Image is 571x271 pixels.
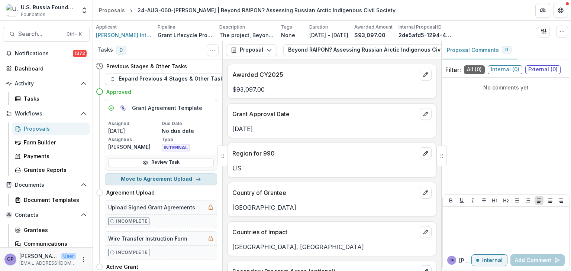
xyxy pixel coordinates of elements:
button: More [79,255,88,264]
a: [PERSON_NAME] International Center for Scholars [96,31,152,39]
button: Open Workflows [3,108,90,120]
button: Align Left [535,196,543,205]
span: Internal ( 0 ) [488,65,522,74]
button: Align Right [557,196,565,205]
button: Bold [446,196,455,205]
p: Duration [309,24,328,30]
p: Tags [281,24,292,30]
p: Awarded Amount [354,24,393,30]
p: Pipeline [158,24,175,30]
a: Proposals [12,123,90,135]
a: Tasks [12,92,90,105]
p: [PERSON_NAME] [19,252,58,260]
div: Proposals [99,6,125,14]
button: Add Comment [510,254,565,266]
h5: Grant Agreement Template [132,104,202,112]
button: Proposal [226,44,277,56]
p: $93,097.00 [232,85,432,94]
button: edit [420,69,432,81]
nav: breadcrumb [96,5,399,16]
button: Underline [457,196,466,205]
button: Search... [3,27,90,42]
p: None [281,31,295,39]
p: The project, Beyond RAIPON, intends to establish contact with the organizations and communities o... [219,31,275,39]
p: [GEOGRAPHIC_DATA] [232,203,432,212]
div: Ctrl + K [65,30,83,38]
h4: Previous Stages & Other Tasks [106,62,187,70]
p: Grant Approval Date [232,110,417,118]
p: US [232,164,432,173]
p: [DATE] [108,127,160,135]
h5: Upload Signed Grant Agreements [108,203,195,211]
a: Proposals [96,5,128,16]
p: Assignees [108,136,160,143]
button: edit [420,147,432,159]
a: Payments [12,150,90,162]
a: Document Templates [12,194,90,206]
span: External ( 0 ) [525,65,561,74]
p: Countries of Impact [232,228,417,236]
button: Open Activity [3,78,90,89]
p: 2de5afd5-1294-4a6c-9778-5d50328affc8 [399,31,454,39]
p: $93,097.00 [354,31,385,39]
p: [DATE] - [DATE] [309,31,348,39]
button: Open entity switcher [79,3,90,18]
span: Foundation [21,11,45,18]
p: Grant Lifecycle Process [158,31,213,39]
img: U.S. Russia Foundation [6,4,18,16]
p: Awarded CY2025 [232,70,417,79]
p: Incomplete [116,249,148,256]
p: [EMAIL_ADDRESS][DOMAIN_NAME] [19,260,76,267]
p: Internal Proposal ID [399,24,442,30]
div: Gennady Podolny [449,258,454,262]
button: Get Help [553,3,568,18]
button: edit [420,226,432,238]
button: Italicize [468,196,477,205]
a: Review Task [108,158,214,167]
button: Partners [535,3,550,18]
button: Beyond RAIPON? Assessing Russian Arctic Indigenous Civil Society [283,44,488,56]
button: Proposal Comments [441,41,517,59]
a: Grantees [12,224,90,236]
div: U.S. Russia Foundation [21,3,76,11]
span: Documents [15,182,78,188]
div: Dashboard [15,65,84,72]
p: Country of Grantee [232,188,417,197]
div: Form Builder [24,138,84,146]
button: Expand Previous 4 Stages & Other Tasks [105,73,231,85]
a: Grantee Reports [12,164,90,176]
button: View dependent tasks [117,102,129,114]
div: Tasks [24,95,84,102]
button: Open Contacts [3,209,90,221]
h4: Agreement Upload [106,189,155,196]
p: [GEOGRAPHIC_DATA], [GEOGRAPHIC_DATA] [232,242,432,251]
button: edit [420,187,432,199]
h4: Active Grant [106,263,138,271]
a: Form Builder [12,136,90,148]
span: INTERNAL [162,144,190,151]
p: [DATE] [232,124,432,133]
span: Activity [15,81,78,87]
div: Payments [24,152,84,160]
span: All ( 0 ) [464,65,485,74]
h3: Tasks [97,47,113,53]
p: Description [219,24,245,30]
p: Incomplete [116,218,148,225]
span: Workflows [15,111,78,117]
p: Filter: [445,65,461,74]
button: edit [420,108,432,120]
span: Search... [18,30,62,37]
button: Heading 2 [501,196,510,205]
h5: Wire Transfer Instruction Form [108,235,187,242]
p: Internal [482,257,503,264]
button: Open Documents [3,179,90,191]
p: Region for 990 [232,149,417,158]
button: Toggle View Cancelled Tasks [207,44,219,56]
p: [PERSON_NAME] P [459,257,471,264]
p: Assigned [108,120,160,127]
p: [PERSON_NAME] [108,143,160,151]
div: Gennady Podolny [7,257,14,262]
p: Due Date [162,120,214,127]
span: Contacts [15,212,78,218]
